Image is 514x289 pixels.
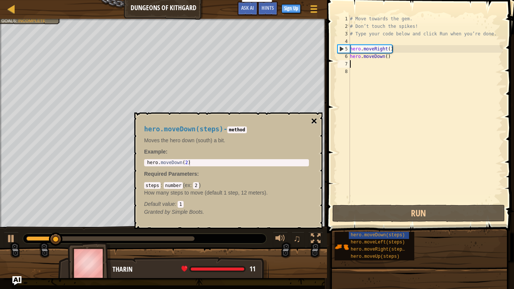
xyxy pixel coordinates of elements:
p: How many steps to move (default 1 step, 12 meters). [144,189,309,196]
span: Default value [144,201,175,207]
span: ex [185,182,190,188]
button: × [311,116,317,126]
span: Granted by [144,209,172,215]
span: : [161,182,164,188]
em: Simple Boots. [144,209,204,215]
code: 1 [178,201,183,208]
h4: - [144,126,309,133]
span: hero.moveDown(steps) [144,125,224,133]
span: : [190,182,193,188]
code: 2 [193,182,199,189]
span: Example [144,149,166,155]
span: : [197,171,199,177]
div: ( ) [144,181,309,208]
span: Required Parameters [144,171,197,177]
code: steps [144,182,161,189]
span: : [175,201,178,207]
strong: : [144,149,167,155]
p: Moves the hero down (south) a bit. [144,137,309,144]
code: method [227,126,246,133]
code: number [164,182,183,189]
